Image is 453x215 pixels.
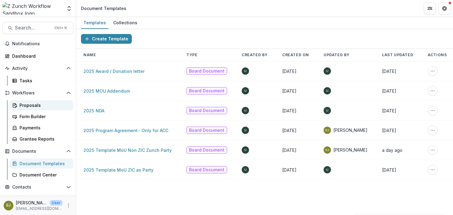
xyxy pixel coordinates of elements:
span: [DATE] [282,69,297,74]
button: Open Activity [2,63,73,73]
th: Last Updated [375,49,420,61]
button: More Action [428,165,437,175]
div: Templates [81,18,108,27]
button: More Action [428,86,437,96]
a: Form Builder [10,111,73,121]
div: Ctrl + K [53,25,68,31]
a: Document Center [10,170,73,180]
div: Payments [19,125,68,131]
span: [DATE] [382,167,396,172]
div: Unknown [326,70,328,73]
span: [DATE] [382,128,396,133]
span: Documents [12,149,64,154]
button: Open Documents [2,146,73,156]
button: More Action [428,106,437,115]
span: Board Document [189,128,224,133]
th: Updated By [316,49,375,61]
a: 2025 Program Agreement- Only for ACC [83,128,168,133]
a: Payments [10,123,73,133]
span: Board Document [189,167,224,172]
div: Proposals [19,102,68,108]
span: Board Document [189,69,224,74]
th: Name [76,49,179,61]
div: Document Center [19,172,68,178]
div: Unknown [244,129,247,132]
a: 2025 Template MoU ZIC as Party [83,167,153,172]
div: Unknown [244,70,247,73]
span: [DATE] [282,167,297,172]
div: Emelie Jutblad [6,203,11,207]
span: [DATE] [282,88,297,94]
a: Tasks [10,76,73,86]
span: [PERSON_NAME] [333,127,367,133]
a: 2025 Template MoU Non ZIC Zurich Party [83,148,172,153]
a: Templates [81,17,108,29]
span: a day ago [382,148,402,153]
div: Grantee Reports [19,136,68,142]
div: Emelie Jutblad [325,148,329,152]
a: Grantee Reports [10,134,73,144]
span: [DATE] [282,148,297,153]
a: 2025 Award / Donation letter [83,69,145,74]
a: 2025 MOU Addendum [83,88,130,94]
button: More Action [428,125,437,135]
th: Created By [234,49,275,61]
span: [DATE] [282,108,297,113]
div: Tasks [19,77,68,84]
button: More Action [428,145,437,155]
th: Created On [275,49,316,61]
a: Proposals [10,100,73,110]
a: Dashboard [2,51,73,61]
a: Document Templates [10,159,73,169]
th: Type [179,49,234,61]
div: Unknown [244,89,247,92]
span: [PERSON_NAME] [333,147,367,153]
div: Unknown [326,168,328,171]
span: Activity [12,66,64,71]
span: Workflows [12,90,64,96]
div: Document Templates [81,5,126,12]
div: Unknown [244,148,247,152]
span: [DATE] [382,69,396,74]
button: Create Template [81,34,132,44]
div: Dashboard [12,53,68,59]
div: Form Builder [19,113,68,120]
div: Unknown [244,109,247,112]
nav: breadcrumb [79,4,129,13]
button: More Action [428,66,437,76]
button: Partners [424,2,436,15]
div: Document Templates [19,160,68,167]
p: [EMAIL_ADDRESS][DOMAIN_NAME] [16,206,62,211]
span: [DATE] [382,108,396,113]
div: Emelie Jutblad [325,129,329,132]
img: Z Zurich Workflow Sandbox logo [2,2,62,15]
button: More [65,202,72,209]
span: Board Document [189,88,224,94]
span: Notifications [12,41,71,46]
button: Get Help [438,2,451,15]
span: Board Document [189,108,224,113]
div: Unknown [326,109,328,112]
div: Unknown [244,168,247,171]
button: Open Contacts [2,182,73,192]
span: [DATE] [282,128,297,133]
a: 2025 NDA [83,108,104,113]
span: Contacts [12,185,64,190]
a: Collections [111,17,140,29]
div: Unknown [326,89,328,92]
p: User [50,200,62,206]
span: [DATE] [382,88,396,94]
button: Notifications [2,39,73,49]
button: Open entity switcher [65,2,73,15]
span: Board Document [189,148,224,153]
span: Search... [15,25,51,31]
div: Collections [111,18,140,27]
button: Search... [2,22,73,34]
p: [PERSON_NAME] [16,200,47,206]
button: Open Workflows [2,88,73,98]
